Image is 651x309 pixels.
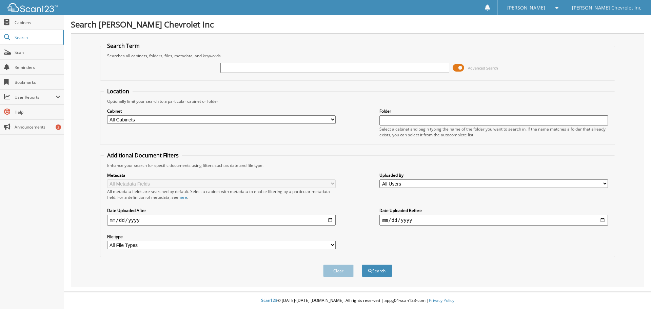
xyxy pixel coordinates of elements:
div: All metadata fields are searched by default. Select a cabinet with metadata to enable filtering b... [107,189,336,200]
label: Date Uploaded After [107,208,336,213]
a: Privacy Policy [429,297,454,303]
div: 2 [56,124,61,130]
span: Cabinets [15,20,60,25]
span: Scan [15,50,60,55]
img: scan123-logo-white.svg [7,3,58,12]
span: User Reports [15,94,56,100]
label: Date Uploaded Before [379,208,608,213]
span: Search [15,35,59,40]
legend: Location [104,88,133,95]
span: Announcements [15,124,60,130]
span: Bookmarks [15,79,60,85]
div: Optionally limit your search to a particular cabinet or folder [104,98,612,104]
div: Searches all cabinets, folders, files, metadata, and keywords [104,53,612,59]
input: start [107,215,336,226]
label: Uploaded By [379,172,608,178]
span: Help [15,109,60,115]
span: Scan123 [261,297,277,303]
legend: Search Term [104,42,143,50]
span: Advanced Search [468,65,498,71]
button: Clear [323,265,354,277]
button: Search [362,265,392,277]
span: Reminders [15,64,60,70]
span: [PERSON_NAME] [507,6,545,10]
input: end [379,215,608,226]
label: Metadata [107,172,336,178]
legend: Additional Document Filters [104,152,182,159]
span: [PERSON_NAME] Chevrolet Inc [572,6,641,10]
h1: Search [PERSON_NAME] Chevrolet Inc [71,19,644,30]
label: Folder [379,108,608,114]
label: Cabinet [107,108,336,114]
label: File type [107,234,336,239]
div: © [DATE]-[DATE] [DOMAIN_NAME]. All rights reserved | appg04-scan123-com | [64,292,651,309]
a: here [178,194,187,200]
div: Select a cabinet and begin typing the name of the folder you want to search in. If the name match... [379,126,608,138]
div: Enhance your search for specific documents using filters such as date and file type. [104,162,612,168]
